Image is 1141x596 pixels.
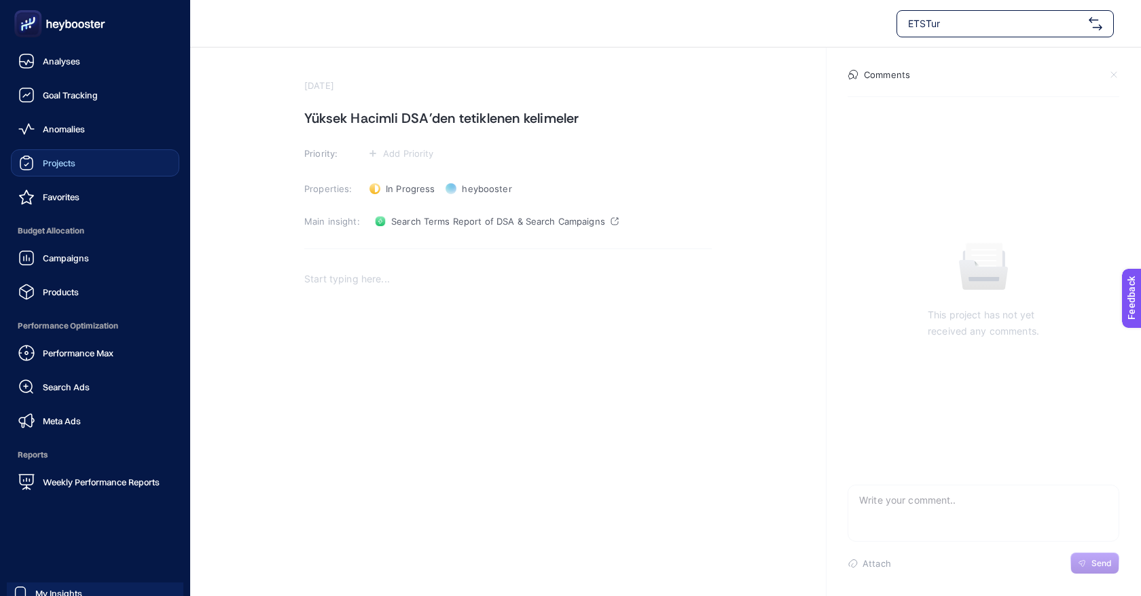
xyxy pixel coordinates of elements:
[11,183,179,210] a: Favorites
[391,216,605,227] span: Search Terms Report of DSA & Search Campaigns
[43,348,113,358] span: Performance Max
[43,191,79,202] span: Favorites
[864,69,910,80] h4: Comments
[43,286,79,297] span: Products
[304,262,712,534] div: Rich Text Editor. Editing area: main
[1070,553,1119,574] button: Send
[304,80,334,91] time: [DATE]
[11,115,179,143] a: Anomalies
[908,17,1083,31] span: ETSTur
[304,216,361,227] h3: Main insight:
[304,107,712,129] h1: Yüksek Hacimli DSA'den tetiklenen kelimeler
[43,477,160,487] span: Weekly Performance Reports
[43,253,89,263] span: Campaigns
[11,312,179,339] span: Performance Optimization
[11,81,179,109] a: Goal Tracking
[383,148,434,159] span: Add Priority
[11,468,179,496] a: Weekly Performance Reports
[386,183,435,194] span: In Progress
[43,56,80,67] span: Analyses
[43,90,98,100] span: Goal Tracking
[364,145,438,162] button: Add Priority
[11,149,179,176] a: Projects
[369,210,624,232] a: Search Terms Report of DSA & Search Campaigns
[11,407,179,434] a: Meta Ads
[462,183,511,194] span: heybooster
[43,415,81,426] span: Meta Ads
[304,183,361,194] h3: Properties:
[43,157,75,168] span: Projects
[43,381,90,392] span: Search Ads
[1091,558,1112,569] span: Send
[863,558,891,569] span: Attach
[8,4,52,15] span: Feedback
[1089,17,1102,31] img: svg%3e
[43,124,85,134] span: Anomalies
[928,307,1039,339] p: This project has not yet received any comments.
[11,339,179,367] a: Performance Max
[11,441,179,468] span: Reports
[11,217,179,244] span: Budget Allocation
[11,48,179,75] a: Analyses
[11,373,179,401] a: Search Ads
[304,148,361,159] h3: Priority:
[11,244,179,272] a: Campaigns
[11,278,179,305] a: Products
